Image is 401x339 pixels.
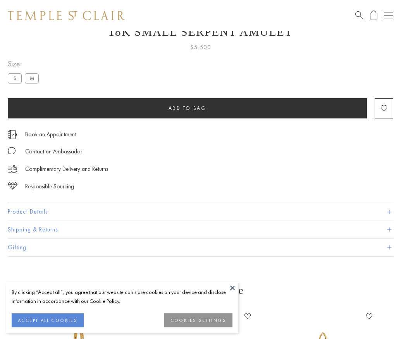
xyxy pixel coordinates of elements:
[12,288,232,306] div: By clicking “Accept all”, you agree that our website can store cookies on your device and disclos...
[8,203,393,221] button: Product Details
[169,105,207,111] span: Add to bag
[164,313,232,327] button: COOKIES SETTINGS
[355,10,363,20] a: Search
[8,98,367,118] button: Add to bag
[8,164,17,174] img: icon_delivery.svg
[190,42,211,52] span: $5,500
[25,130,76,139] a: Book an Appointment
[8,147,15,155] img: MessageIcon-01_2.svg
[8,73,22,83] label: S
[384,11,393,20] button: Open navigation
[8,57,42,70] span: Size:
[8,182,17,189] img: icon_sourcing.svg
[12,313,84,327] button: ACCEPT ALL COOKIES
[370,10,377,20] a: Open Shopping Bag
[8,130,17,139] img: icon_appointment.svg
[25,147,82,156] div: Contact an Ambassador
[8,239,393,256] button: Gifting
[25,182,74,191] div: Responsible Sourcing
[8,11,125,20] img: Temple St. Clair
[25,164,108,174] p: Complimentary Delivery and Returns
[8,221,393,238] button: Shipping & Returns
[25,73,39,83] label: M
[8,25,393,38] h1: 18K Small Serpent Amulet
